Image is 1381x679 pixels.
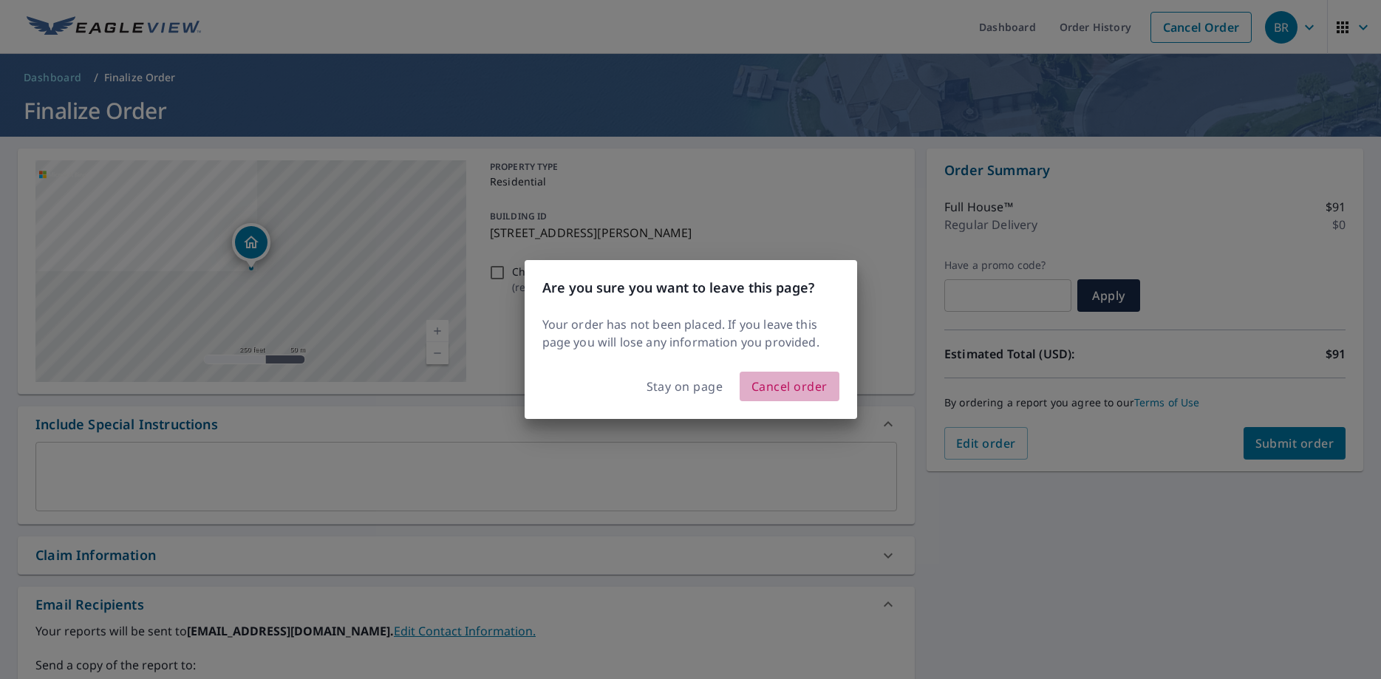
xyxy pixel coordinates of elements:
button: Cancel order [740,372,839,401]
h3: Are you sure you want to leave this page? [542,278,839,298]
span: Stay on page [647,376,723,397]
span: Cancel order [751,376,828,397]
p: Your order has not been placed. If you leave this page you will lose any information you provided. [542,315,839,351]
button: Stay on page [635,372,734,400]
